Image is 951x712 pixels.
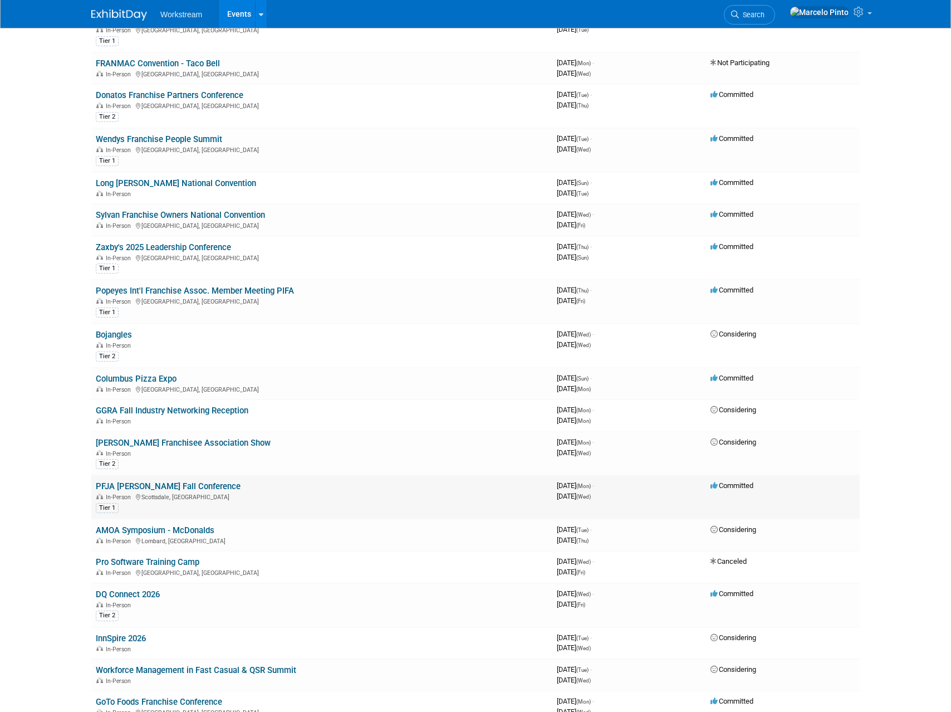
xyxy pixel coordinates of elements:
[96,221,548,230] div: [GEOGRAPHIC_DATA], [GEOGRAPHIC_DATA]
[576,635,589,641] span: (Tue)
[592,58,594,67] span: -
[106,255,134,262] span: In-Person
[576,591,591,597] span: (Wed)
[106,27,134,34] span: In-Person
[96,210,265,220] a: Sylvan Franchise Owners National Convention
[557,557,594,565] span: [DATE]
[96,255,103,260] img: In-Person Event
[710,406,756,414] span: Considering
[710,557,747,565] span: Canceled
[96,459,119,469] div: Tier 2
[557,69,591,77] span: [DATE]
[96,450,103,456] img: In-Person Event
[592,481,594,490] span: -
[590,374,592,382] span: -
[96,538,103,543] img: In-Person Event
[106,71,134,78] span: In-Person
[724,5,775,25] a: Search
[96,134,222,144] a: Wendys Franchise People Summit
[557,384,591,393] span: [DATE]
[557,568,585,576] span: [DATE]
[96,646,103,651] img: In-Person Event
[106,569,134,577] span: In-Person
[96,145,548,154] div: [GEOGRAPHIC_DATA], [GEOGRAPHIC_DATA]
[96,156,119,166] div: Tier 1
[96,90,243,100] a: Donatos Franchise Partners Conference
[557,438,594,446] span: [DATE]
[96,71,103,76] img: In-Person Event
[710,589,753,598] span: Committed
[96,308,119,318] div: Tier 1
[96,242,231,252] a: Zaxby's 2025 Leadership Conference
[557,242,592,251] span: [DATE]
[96,611,119,621] div: Tier 2
[96,569,103,575] img: In-Person Event
[576,667,589,673] span: (Tue)
[96,191,103,196] img: In-Person Event
[106,646,134,653] span: In-Person
[576,103,589,109] span: (Thu)
[96,602,103,607] img: In-Person Event
[576,147,591,153] span: (Wed)
[557,697,594,705] span: [DATE]
[96,494,103,499] img: In-Person Event
[576,569,585,576] span: (Fri)
[96,147,103,152] img: In-Person Event
[576,527,589,533] span: (Tue)
[96,112,119,122] div: Tier 2
[576,494,591,500] span: (Wed)
[576,342,591,348] span: (Wed)
[710,481,753,490] span: Committed
[106,450,134,457] span: In-Person
[576,483,591,489] span: (Mon)
[96,557,199,567] a: Pro Software Training Camp
[557,25,589,33] span: [DATE]
[576,331,591,338] span: (Wed)
[96,677,103,683] img: In-Person Event
[96,589,160,599] a: DQ Connect 2026
[557,221,585,229] span: [DATE]
[106,222,134,230] span: In-Person
[96,418,103,423] img: In-Person Event
[557,481,594,490] span: [DATE]
[710,90,753,99] span: Committed
[557,676,591,684] span: [DATE]
[576,699,591,705] span: (Mon)
[96,298,103,304] img: In-Person Event
[106,677,134,685] span: In-Person
[576,645,591,651] span: (Wed)
[576,375,589,382] span: (Sun)
[576,602,585,608] span: (Fri)
[106,538,134,545] span: In-Person
[576,71,591,77] span: (Wed)
[96,36,119,46] div: Tier 1
[557,406,594,414] span: [DATE]
[557,374,592,382] span: [DATE]
[557,134,592,143] span: [DATE]
[96,492,548,501] div: Scottsdale, [GEOGRAPHIC_DATA]
[96,330,132,340] a: Bojangles
[590,286,592,294] span: -
[106,191,134,198] span: In-Person
[739,11,764,19] span: Search
[96,438,271,448] a: [PERSON_NAME] Franchisee Association Show
[96,568,548,577] div: [GEOGRAPHIC_DATA], [GEOGRAPHIC_DATA]
[96,69,548,78] div: [GEOGRAPHIC_DATA], [GEOGRAPHIC_DATA]
[557,286,592,294] span: [DATE]
[592,330,594,338] span: -
[557,448,591,457] span: [DATE]
[557,340,591,349] span: [DATE]
[576,222,585,228] span: (Fri)
[590,90,592,99] span: -
[557,589,594,598] span: [DATE]
[96,296,548,305] div: [GEOGRAPHIC_DATA], [GEOGRAPHIC_DATA]
[106,418,134,425] span: In-Person
[576,60,591,66] span: (Mon)
[576,450,591,456] span: (Wed)
[96,264,119,274] div: Tier 1
[710,374,753,382] span: Committed
[96,101,548,110] div: [GEOGRAPHIC_DATA], [GEOGRAPHIC_DATA]
[557,58,594,67] span: [DATE]
[96,25,548,34] div: [GEOGRAPHIC_DATA], [GEOGRAPHIC_DATA]
[592,589,594,598] span: -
